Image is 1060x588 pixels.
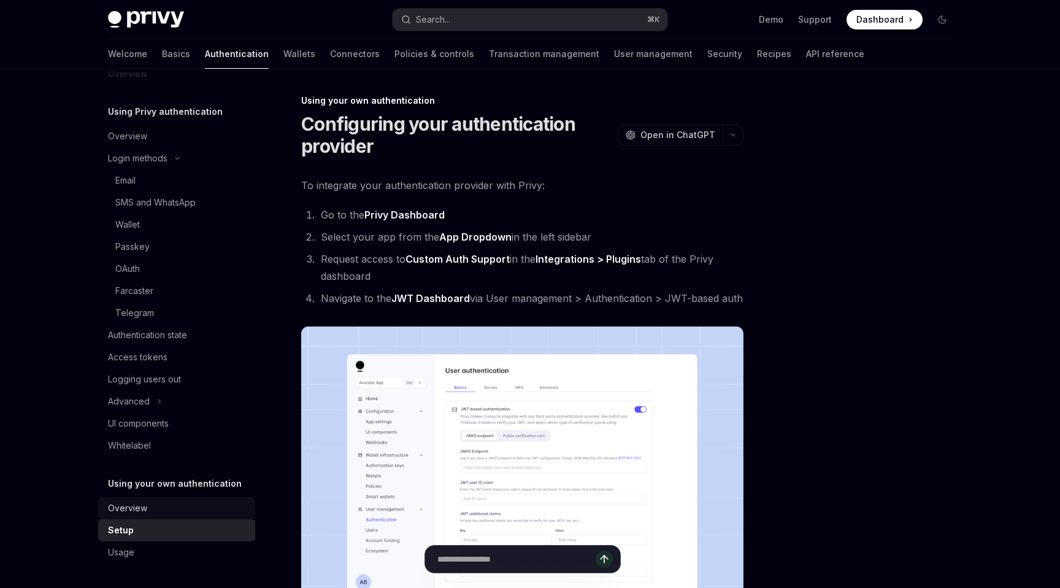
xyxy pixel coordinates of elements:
[98,258,255,280] a: OAuth
[932,10,952,29] button: Toggle dark mode
[108,476,242,491] h5: Using your own authentication
[847,10,923,29] a: Dashboard
[317,206,743,223] li: Go to the
[806,39,864,69] a: API reference
[115,261,140,276] div: OAuth
[115,217,140,232] div: Wallet
[108,545,134,560] div: Usage
[614,39,693,69] a: User management
[489,39,599,69] a: Transaction management
[98,324,255,346] a: Authentication state
[437,546,596,573] input: Ask a question...
[115,195,196,210] div: SMS and WhatsApp
[98,125,255,147] a: Overview
[98,412,255,435] a: UI components
[98,280,255,302] a: Farcaster
[317,228,743,246] li: Select your app from the in the left sidebar
[98,214,255,236] a: Wallet
[301,177,743,194] span: To integrate your authentication provider with Privy:
[798,14,832,26] a: Support
[707,39,742,69] a: Security
[618,125,723,145] button: Open in ChatGPT
[162,39,190,69] a: Basics
[108,129,147,144] div: Overview
[301,95,743,107] div: Using your own authentication
[108,328,187,342] div: Authentication state
[394,39,474,69] a: Policies & controls
[330,39,380,69] a: Connectors
[108,104,223,119] h5: Using Privy authentication
[98,147,255,169] button: Login methods
[647,15,660,25] span: ⌘ K
[108,416,169,431] div: UI components
[757,39,791,69] a: Recipes
[108,39,147,69] a: Welcome
[856,14,904,26] span: Dashboard
[98,169,255,191] a: Email
[98,390,255,412] button: Advanced
[98,191,255,214] a: SMS and WhatsApp
[640,129,715,141] span: Open in ChatGPT
[416,12,450,27] div: Search...
[115,306,154,320] div: Telegram
[98,302,255,324] a: Telegram
[108,523,134,538] div: Setup
[405,253,510,265] strong: Custom Auth Support
[115,173,136,188] div: Email
[98,541,255,563] a: Usage
[98,519,255,541] a: Setup
[393,9,667,31] button: Search...⌘K
[108,350,167,365] div: Access tokens
[317,250,743,285] li: Request access to in the tab of the Privy dashboard
[98,368,255,390] a: Logging users out
[108,151,167,166] div: Login methods
[98,236,255,258] a: Passkey
[439,231,512,243] strong: App Dropdown
[108,501,147,516] div: Overview
[596,551,613,568] button: Send message
[317,290,743,307] li: Navigate to the via User management > Authentication > JWT-based auth
[283,39,315,69] a: Wallets
[759,14,783,26] a: Demo
[364,209,445,222] a: Privy Dashboard
[115,239,150,254] div: Passkey
[108,438,151,453] div: Whitelabel
[108,11,184,28] img: dark logo
[108,394,150,409] div: Advanced
[98,497,255,519] a: Overview
[98,435,255,457] a: Whitelabel
[98,346,255,368] a: Access tokens
[108,372,181,387] div: Logging users out
[115,284,153,298] div: Farcaster
[301,113,613,157] h1: Configuring your authentication provider
[536,253,641,266] a: Integrations > Plugins
[391,292,470,305] a: JWT Dashboard
[205,39,269,69] a: Authentication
